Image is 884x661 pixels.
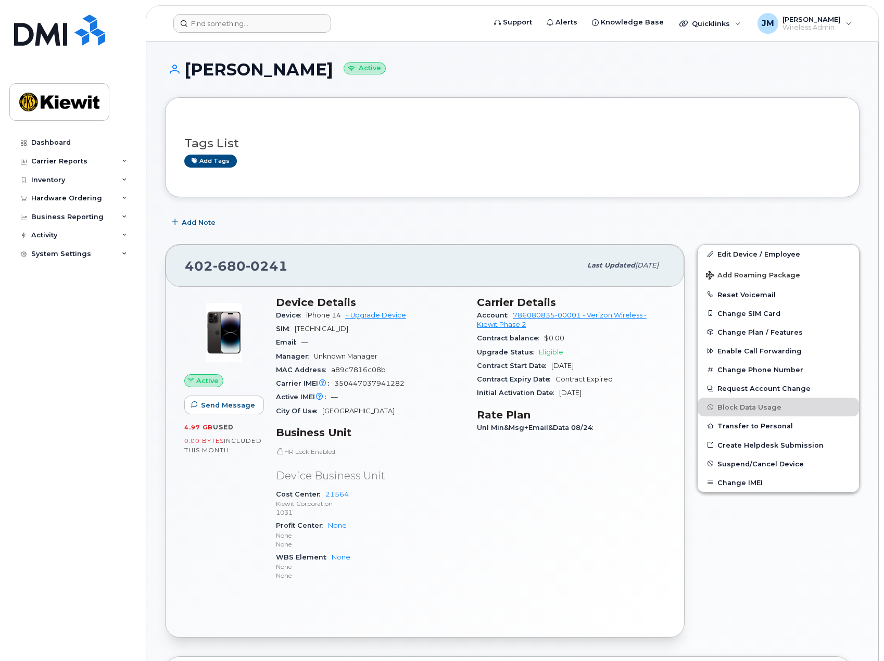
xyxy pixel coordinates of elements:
span: Contract Expiry Date [477,375,555,383]
iframe: Messenger Launcher [839,616,876,653]
span: included this month [184,437,262,454]
span: SIM [276,325,295,333]
button: Send Message [184,396,264,414]
span: 0241 [246,258,288,274]
span: $0.00 [544,334,564,342]
h3: Business Unit [276,426,464,439]
span: Active [196,376,219,386]
span: 680 [213,258,246,274]
span: — [301,338,308,346]
p: 1031 [276,508,464,517]
span: iPhone 14 [306,311,341,319]
span: Contract Expired [555,375,613,383]
span: Suspend/Cancel Device [717,460,804,467]
span: Account [477,311,513,319]
button: Change SIM Card [698,304,859,323]
span: [TECHNICAL_ID] [295,325,348,333]
a: 21564 [325,490,349,498]
button: Request Account Change [698,379,859,398]
span: [DATE] [635,261,659,269]
button: Enable Call Forwarding [698,341,859,360]
p: None [276,571,464,580]
span: a89c7816c08b [331,366,386,374]
p: Kiewit Corporation [276,499,464,508]
button: Change IMEI [698,473,859,492]
a: None [328,522,347,529]
span: Cost Center [276,490,325,498]
button: Block Data Usage [698,398,859,416]
button: Transfer to Personal [698,416,859,435]
button: Add Roaming Package [698,264,859,285]
p: Device Business Unit [276,468,464,484]
span: [GEOGRAPHIC_DATA] [322,407,395,415]
img: image20231002-3703462-njx0qo.jpeg [193,301,255,364]
span: Change Plan / Features [717,328,803,336]
small: Active [344,62,386,74]
span: Add Roaming Package [706,271,800,281]
h3: Device Details [276,296,464,309]
span: Enable Call Forwarding [717,347,802,355]
span: 350447037941282 [334,379,405,387]
p: None [276,562,464,571]
span: Contract Start Date [477,362,551,370]
span: Send Message [201,400,255,410]
button: Suspend/Cancel Device [698,454,859,473]
p: HR Lock Enabled [276,447,464,456]
h3: Tags List [184,137,840,150]
h3: Rate Plan [477,409,665,421]
span: MAC Address [276,366,331,374]
span: 4.97 GB [184,424,213,431]
h3: Carrier Details [477,296,665,309]
button: Add Note [165,213,224,232]
button: Change Phone Number [698,360,859,379]
span: Active IMEI [276,393,331,401]
a: None [332,553,350,561]
a: Create Helpdesk Submission [698,436,859,454]
span: Unknown Manager [314,352,377,360]
h1: [PERSON_NAME] [165,60,860,79]
p: None [276,531,464,540]
span: [DATE] [551,362,574,370]
button: Reset Voicemail [698,285,859,304]
span: Unl Min&Msg+Email&Data 08/24 [477,424,598,431]
span: — [331,393,338,401]
span: Contract balance [477,334,544,342]
span: City Of Use [276,407,322,415]
span: [DATE] [559,389,582,397]
a: 786080835-00001 - Verizon Wireless - Kiewit Phase 2 [477,311,647,328]
span: 402 [185,258,288,274]
p: None [276,540,464,549]
span: Add Note [182,218,216,227]
span: Email [276,338,301,346]
a: Add tags [184,155,237,168]
span: Last updated [587,261,635,269]
span: 0.00 Bytes [184,437,224,444]
span: Profit Center [276,522,328,529]
a: + Upgrade Device [345,311,406,319]
a: Edit Device / Employee [698,245,859,263]
span: used [213,423,234,431]
span: Device [276,311,306,319]
span: WBS Element [276,553,332,561]
span: Upgrade Status [477,348,539,356]
button: Change Plan / Features [698,323,859,341]
span: Carrier IMEI [276,379,334,387]
span: Manager [276,352,314,360]
span: Initial Activation Date [477,389,559,397]
span: Eligible [539,348,563,356]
